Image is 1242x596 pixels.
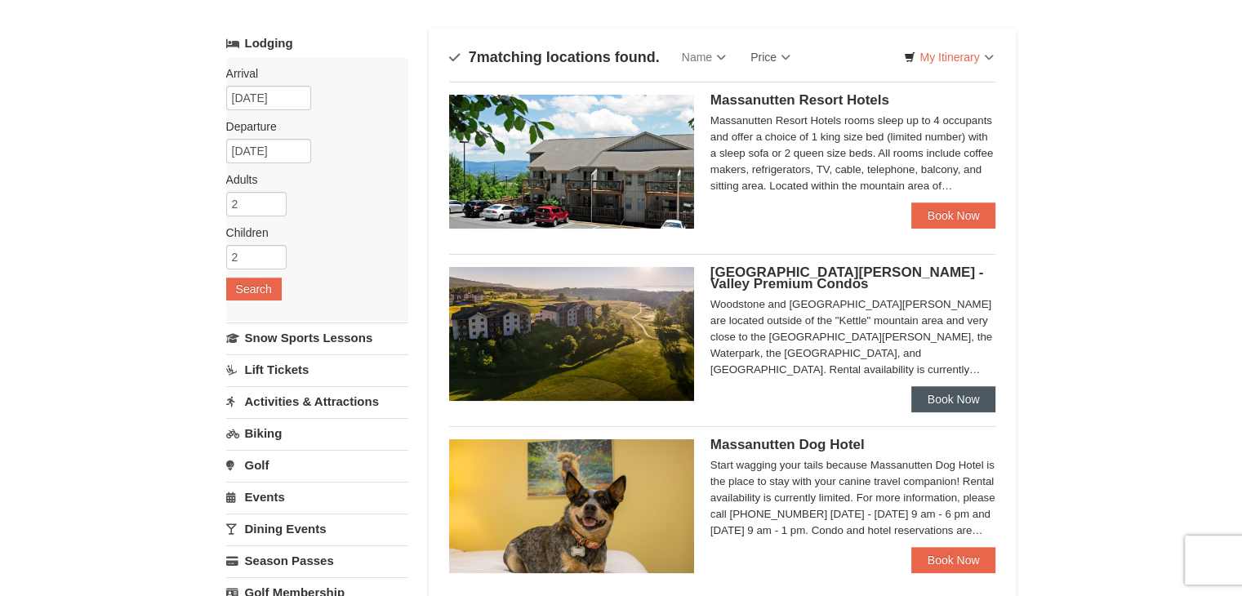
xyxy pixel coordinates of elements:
a: My Itinerary [893,45,1004,69]
a: Book Now [911,386,996,412]
a: Lodging [226,29,408,58]
a: Book Now [911,202,996,229]
a: Lift Tickets [226,354,408,385]
img: 27428181-5-81c892a3.jpg [449,439,694,573]
a: Events [226,482,408,512]
label: Departure [226,118,396,135]
label: Arrival [226,65,396,82]
a: Book Now [911,547,996,573]
div: Start wagging your tails because Massanutten Dog Hotel is the place to stay with your canine trav... [710,457,996,539]
a: Name [670,41,738,73]
label: Adults [226,171,396,188]
label: Children [226,225,396,241]
a: Dining Events [226,514,408,544]
span: Massanutten Dog Hotel [710,437,865,452]
img: 19219026-1-e3b4ac8e.jpg [449,95,694,229]
a: Snow Sports Lessons [226,322,408,353]
div: Woodstone and [GEOGRAPHIC_DATA][PERSON_NAME] are located outside of the "Kettle" mountain area an... [710,296,996,378]
div: Massanutten Resort Hotels rooms sleep up to 4 occupants and offer a choice of 1 king size bed (li... [710,113,996,194]
img: 19219041-4-ec11c166.jpg [449,267,694,401]
a: Activities & Attractions [226,386,408,416]
a: Price [738,41,803,73]
span: [GEOGRAPHIC_DATA][PERSON_NAME] - Valley Premium Condos [710,265,984,291]
a: Biking [226,418,408,448]
h4: matching locations found. [449,49,660,65]
a: Golf [226,450,408,480]
button: Search [226,278,282,300]
span: Massanutten Resort Hotels [710,92,889,108]
a: Season Passes [226,545,408,576]
span: 7 [469,49,477,65]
